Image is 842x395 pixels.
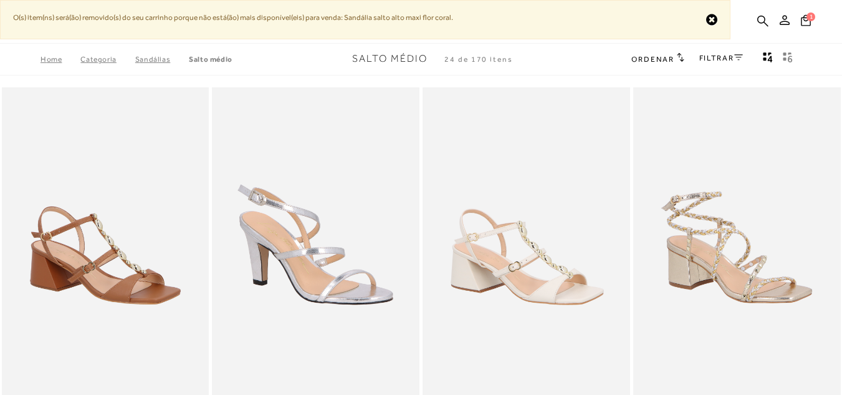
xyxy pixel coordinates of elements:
[135,55,189,64] a: SANDÁLIAS
[189,55,232,64] a: Salto Médio
[806,12,815,21] span: 1
[779,51,797,67] button: gridText6Desc
[759,51,777,67] button: Mostrar 4 produtos por linha
[631,55,674,64] span: Ordenar
[797,14,815,31] button: 1
[699,54,743,62] a: FILTRAR
[80,55,135,64] a: Categoria
[352,53,428,64] span: Salto Médio
[13,13,717,26] div: O(s) item(ns) será(ão) removido(s) do seu carrinho porque não está(ão) mais disponível(eis) para ...
[41,55,80,64] a: Home
[444,55,513,64] span: 24 de 170 itens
